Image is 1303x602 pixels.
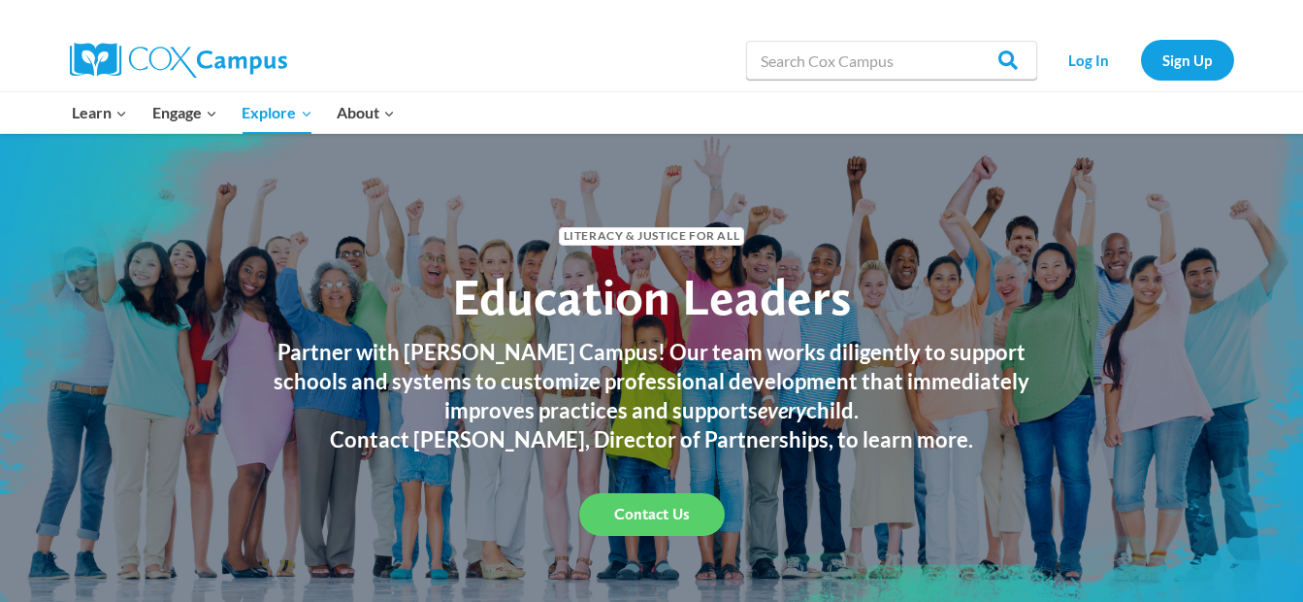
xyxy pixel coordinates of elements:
span: Learn [72,100,127,125]
span: Explore [242,100,311,125]
img: Cox Campus [70,43,287,78]
em: every [758,397,806,423]
a: Sign Up [1141,40,1234,80]
input: Search Cox Campus [746,41,1037,80]
nav: Secondary Navigation [1047,40,1234,80]
span: Education Leaders [452,266,851,327]
h3: Contact [PERSON_NAME], Director of Partnerships, to learn more. [254,425,1050,454]
span: Contact Us [614,505,690,523]
span: About [337,100,395,125]
span: Engage [152,100,217,125]
h3: Partner with [PERSON_NAME] Campus! Our team works diligently to support schools and systems to cu... [254,338,1050,425]
a: Log In [1047,40,1131,80]
span: Literacy & Justice for All [559,227,744,246]
nav: Primary Navigation [60,92,407,133]
a: Contact Us [579,493,725,536]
